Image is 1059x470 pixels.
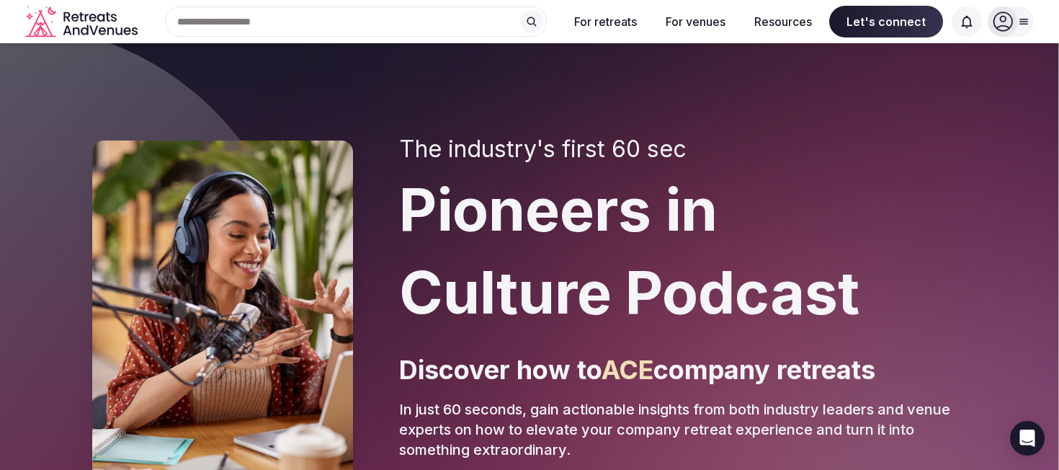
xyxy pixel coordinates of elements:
[1010,421,1045,456] div: Open Intercom Messenger
[399,169,967,334] h1: Pioneers in Culture Podcast
[399,352,967,388] p: Discover how to company retreats
[25,6,140,38] svg: Retreats and Venues company logo
[399,136,967,163] h2: The industry's first 60 sec
[602,354,653,386] span: ACE
[563,6,648,37] button: For retreats
[829,6,943,37] span: Let's connect
[25,6,140,38] a: Visit the homepage
[654,6,737,37] button: For venues
[743,6,823,37] button: Resources
[399,399,967,460] p: In just 60 seconds, gain actionable insights from both industry leaders and venue experts on how ...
